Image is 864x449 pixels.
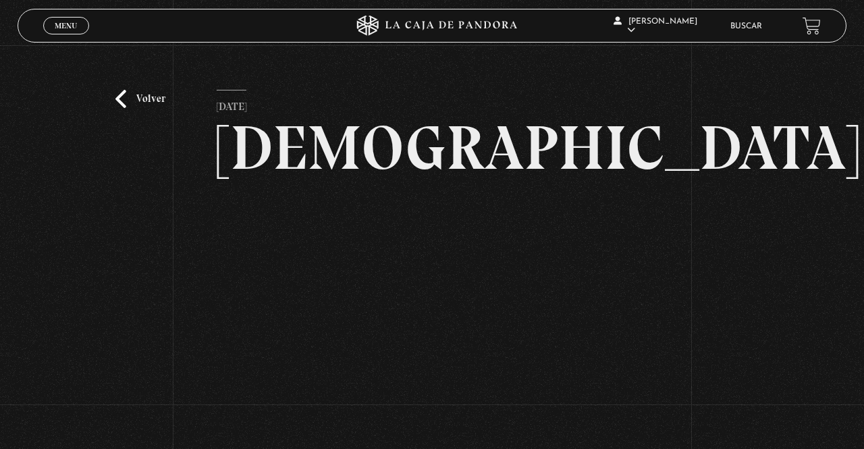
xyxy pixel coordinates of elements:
[115,90,165,108] a: Volver
[55,22,77,30] span: Menu
[803,17,821,35] a: View your shopping cart
[730,22,762,30] a: Buscar
[217,117,648,179] h2: [DEMOGRAPHIC_DATA]
[614,18,697,34] span: [PERSON_NAME]
[51,33,82,43] span: Cerrar
[217,90,246,117] p: [DATE]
